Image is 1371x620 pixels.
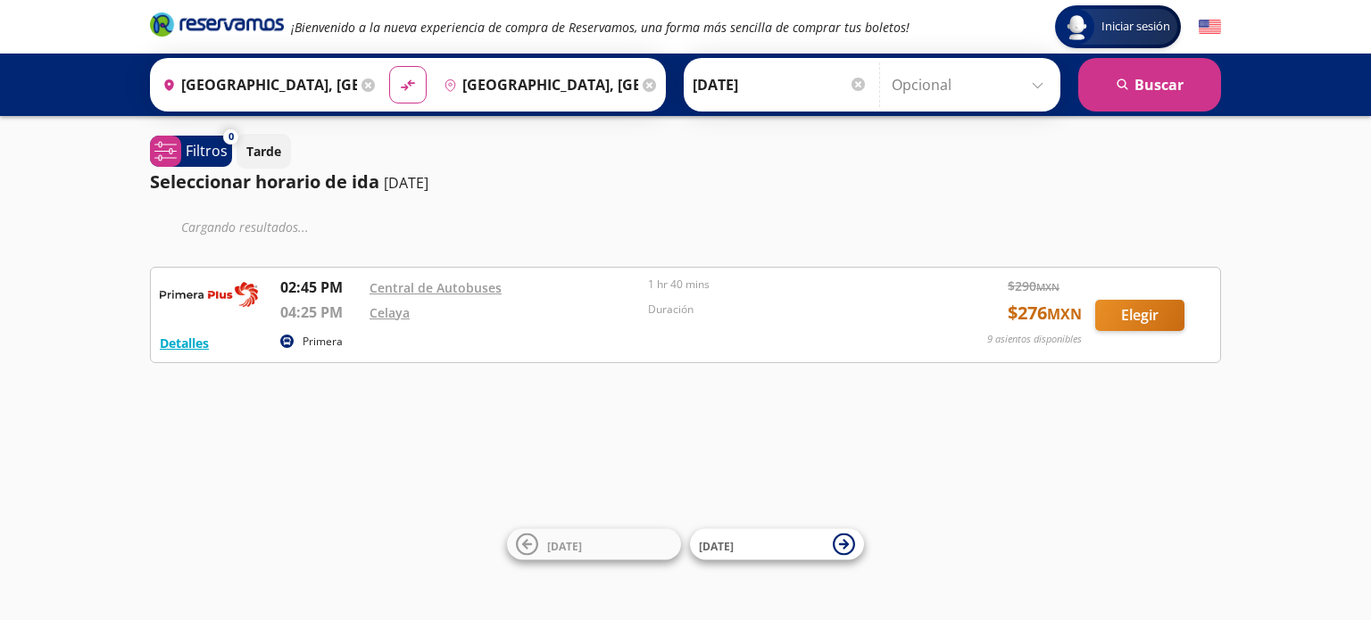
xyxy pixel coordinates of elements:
[892,62,1051,107] input: Opcional
[1036,280,1059,293] small: MXN
[237,134,291,169] button: Tarde
[150,11,284,37] i: Brand Logo
[1199,16,1221,38] button: English
[1078,58,1221,112] button: Buscar
[246,142,281,161] p: Tarde
[693,62,868,107] input: Elegir Fecha
[690,529,864,560] button: [DATE]
[150,136,232,167] button: 0Filtros
[280,277,361,298] p: 02:45 PM
[160,334,209,352] button: Detalles
[150,11,284,43] a: Brand Logo
[436,62,638,107] input: Buscar Destino
[228,129,234,145] span: 0
[1047,304,1082,324] small: MXN
[155,62,357,107] input: Buscar Origen
[150,169,379,195] p: Seleccionar horario de ida
[181,219,309,236] em: Cargando resultados ...
[1008,277,1059,295] span: $ 290
[507,529,681,560] button: [DATE]
[987,332,1082,347] p: 9 asientos disponibles
[280,302,361,323] p: 04:25 PM
[699,538,734,553] span: [DATE]
[370,279,502,296] a: Central de Autobuses
[160,277,258,312] img: RESERVAMOS
[186,140,228,161] p: Filtros
[384,172,428,194] p: [DATE]
[1008,300,1082,327] span: $ 276
[648,302,918,318] p: Duración
[1095,300,1184,331] button: Elegir
[547,538,582,553] span: [DATE]
[1094,18,1177,36] span: Iniciar sesión
[291,19,910,36] em: ¡Bienvenido a la nueva experiencia de compra de Reservamos, una forma más sencilla de comprar tus...
[303,334,343,350] p: Primera
[370,304,410,321] a: Celaya
[648,277,918,293] p: 1 hr 40 mins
